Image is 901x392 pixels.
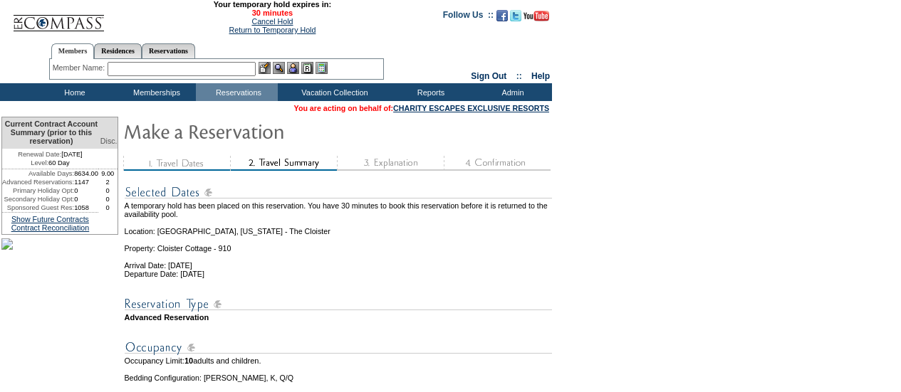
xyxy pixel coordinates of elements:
span: You are acting on behalf of: [294,104,549,112]
td: 0 [98,203,118,212]
td: Sponsored Guest Res: [2,203,74,212]
a: Contract Reconciliation [11,223,90,232]
img: subTtlOccupancy.gif [125,339,552,356]
div: Member Name: [53,62,108,74]
td: Advanced Reservations: [2,178,74,186]
td: Memberships [114,83,196,101]
td: Follow Us :: [443,9,494,26]
img: subTtlSelectedDates.gif [125,184,552,201]
td: 1147 [74,178,98,186]
img: Become our fan on Facebook [496,10,508,21]
span: Disc. [100,137,118,145]
a: Help [531,71,550,81]
td: 1058 [74,203,98,212]
img: step3_state1.gif [337,156,444,171]
img: Follow us on Twitter [510,10,521,21]
td: 0 [98,186,118,195]
a: Cancel Hold [251,17,293,26]
span: Level: [31,159,48,167]
td: Occupancy Limit: adults and children. [125,356,552,365]
td: Secondary Holiday Opt: [2,195,74,203]
img: Subscribe to our YouTube Channel [524,11,549,21]
img: Impersonate [287,62,299,74]
img: step2_state2.gif [230,156,337,171]
img: b_edit.gif [259,62,271,74]
img: step4_state1.gif [444,156,551,171]
a: Subscribe to our YouTube Channel [524,14,549,23]
td: Departure Date: [DATE] [125,270,552,278]
td: 2 [98,178,118,186]
span: 30 minutes [112,9,432,17]
td: Bedding Configuration: [PERSON_NAME], K, Q/Q [125,374,552,382]
a: CHARITY ESCAPES EXCLUSIVE RESORTS [393,104,549,112]
td: 8634.00 [74,169,98,178]
a: Reservations [142,43,195,58]
img: Shot-46-052.jpg [1,238,13,250]
td: Available Days: [2,169,74,178]
img: subTtlResType.gif [125,295,552,313]
td: A temporary hold has been placed on this reservation. You have 30 minutes to book this reservatio... [125,201,552,218]
img: Reservations [301,62,313,74]
a: Become our fan on Facebook [496,14,508,23]
a: Show Future Contracts [11,215,89,223]
td: Home [32,83,114,101]
img: Compass Home [12,3,105,32]
td: Primary Holiday Opt: [2,186,74,195]
img: View [273,62,285,74]
td: Advanced Reservation [125,313,552,322]
td: Arrival Date: [DATE] [125,253,552,270]
a: Members [51,43,95,59]
a: Residences [94,43,142,58]
a: Follow us on Twitter [510,14,521,23]
td: Reservations [196,83,278,101]
a: Return to Temporary Hold [229,26,316,34]
a: Sign Out [471,71,506,81]
td: Property: Cloister Cottage - 910 [125,235,552,253]
td: Current Contract Account Summary (prior to this reservation) [2,117,98,149]
span: 10 [184,356,193,365]
span: Renewal Date: [18,150,61,159]
span: :: [516,71,522,81]
img: Make Reservation [123,117,408,145]
td: 0 [98,195,118,203]
td: [DATE] [2,149,98,159]
td: Admin [470,83,552,101]
td: 0 [74,195,98,203]
td: Vacation Collection [278,83,388,101]
td: 60 Day [2,159,98,169]
td: Location: [GEOGRAPHIC_DATA], [US_STATE] - The Cloister [125,218,552,235]
img: b_calculator.gif [316,62,328,74]
td: 0 [74,186,98,195]
td: Reports [388,83,470,101]
td: 9.00 [98,169,118,178]
img: step1_state3.gif [123,156,230,171]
